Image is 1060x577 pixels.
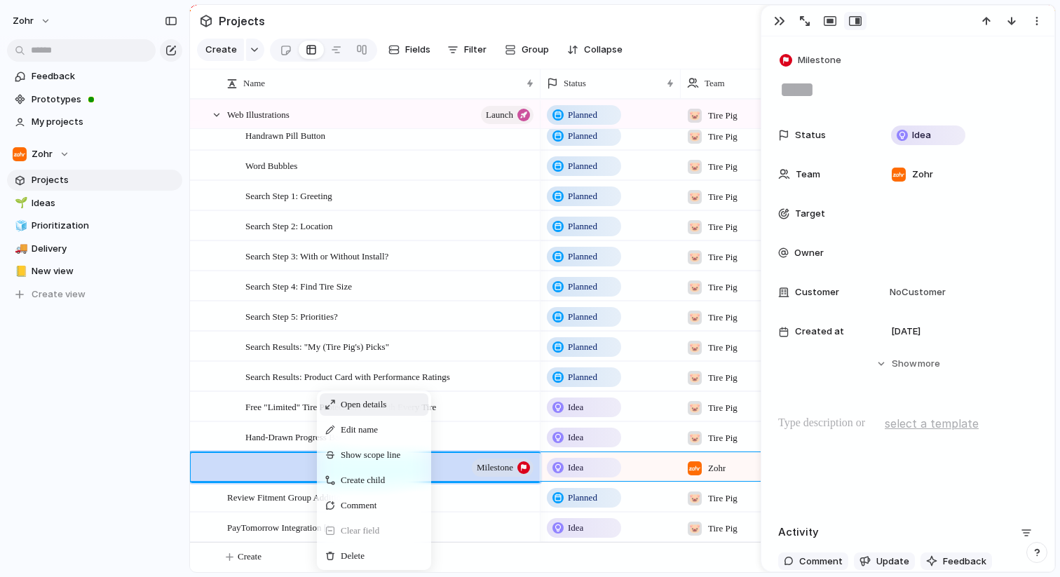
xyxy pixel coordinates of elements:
[216,8,268,34] span: Projects
[522,43,549,57] span: Group
[32,219,177,233] span: Prioritization
[15,240,25,257] div: 🚚
[32,173,177,187] span: Projects
[6,10,58,32] button: zohr
[383,39,436,61] button: Fields
[405,43,430,57] span: Fields
[341,398,386,412] span: Open details
[7,66,182,87] a: Feedback
[13,219,27,233] button: 🧊
[13,242,27,256] button: 🚚
[562,39,628,61] button: Collapse
[7,89,182,110] a: Prototypes
[317,391,431,570] div: Context Menu
[7,193,182,214] a: 🌱Ideas
[15,218,25,234] div: 🧊
[464,43,487,57] span: Filter
[777,50,845,71] button: Milestone
[7,284,182,305] button: Create view
[7,144,182,165] button: Zohr
[7,111,182,133] a: My projects
[32,115,177,129] span: My projects
[341,498,376,512] span: Comment
[341,473,385,487] span: Create child
[205,43,237,57] span: Create
[7,238,182,259] a: 🚚Delivery
[341,448,400,462] span: Show scope line
[7,215,182,236] a: 🧊Prioritization
[32,147,53,161] span: Zohr
[15,264,25,280] div: 📒
[341,423,378,437] span: Edit name
[584,43,623,57] span: Collapse
[13,196,27,210] button: 🌱
[32,242,177,256] span: Delivery
[32,93,177,107] span: Prototypes
[15,195,25,211] div: 🌱
[341,549,365,563] span: Delete
[7,170,182,191] a: Projects
[7,261,182,282] a: 📒New view
[798,53,841,67] span: Milestone
[32,264,177,278] span: New view
[13,14,34,28] span: zohr
[13,264,27,278] button: 📒
[341,524,379,538] span: Clear field
[32,196,177,210] span: Ideas
[442,39,492,61] button: Filter
[498,39,556,61] button: Group
[197,39,244,61] button: Create
[32,69,177,83] span: Feedback
[32,287,86,301] span: Create view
